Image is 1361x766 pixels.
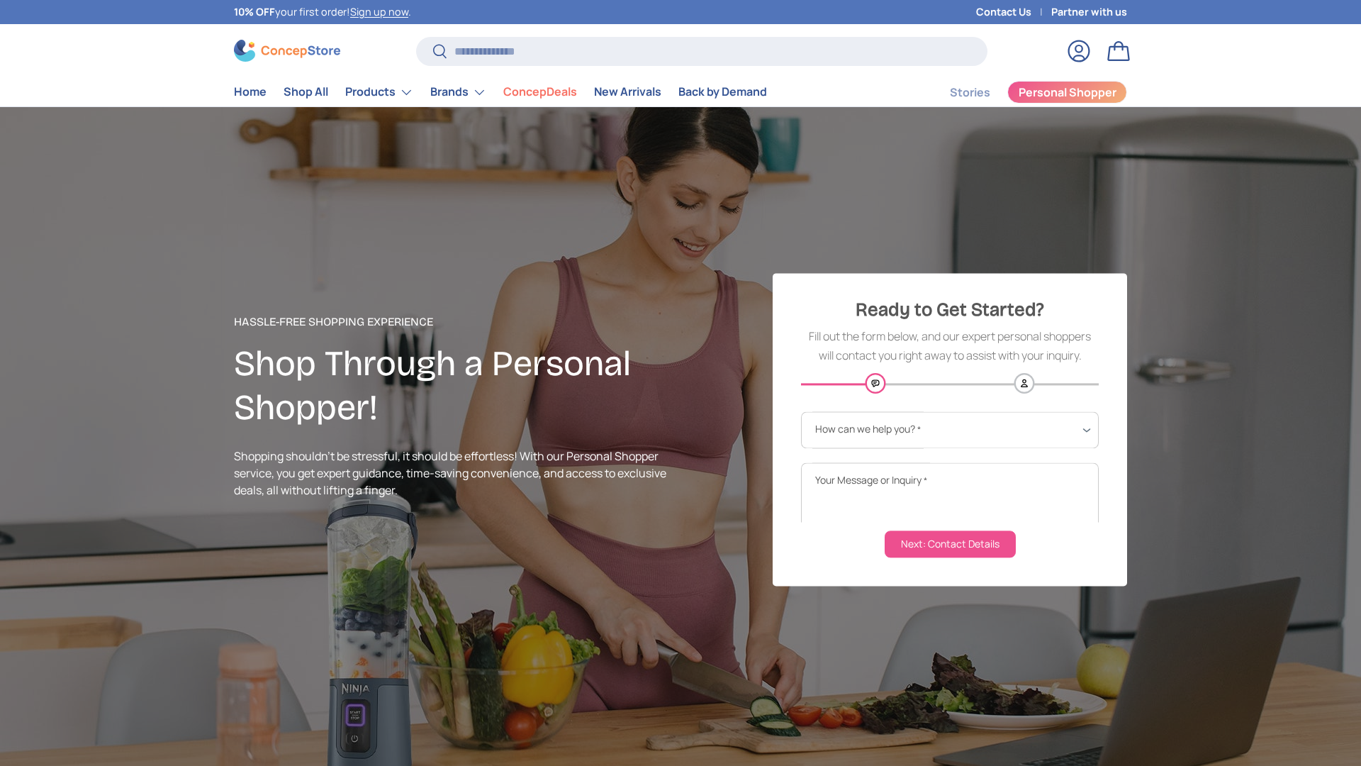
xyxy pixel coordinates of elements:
a: ConcepDeals [503,78,577,106]
a: Sign up now [350,5,408,18]
nav: Primary [234,78,767,106]
summary: Brands [422,78,495,106]
a: Shop All [284,78,328,106]
span: Personal Shopper [1019,87,1116,98]
a: Back by Demand [678,78,767,106]
a: Home [234,78,267,106]
a: Products [345,78,413,106]
p: hassle-free shopping experience [234,313,680,331]
summary: Products [337,78,422,106]
a: Partner with us [1051,4,1127,20]
p: Shopping shouldn’t be stressful, it should be effortless! With our Personal Shopper service, you ... [234,448,680,499]
p: Fill out the form below, and our expert personal shoppers will contact you right away to assist w... [801,327,1099,365]
a: Stories [950,79,990,106]
button: Next: Contact Details [885,531,1016,557]
p: your first order! . [234,4,411,20]
a: New Arrivals [594,78,661,106]
a: Contact Us [976,4,1051,20]
a: Personal Shopper [1007,81,1127,104]
strong: 10% OFF [234,5,275,18]
h3: Ready to Get Started? [801,296,1099,323]
nav: Secondary [916,78,1127,106]
a: Brands [430,78,486,106]
img: ConcepStore [234,40,340,62]
h2: Shop Through a Personal Shopper! [234,342,680,430]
